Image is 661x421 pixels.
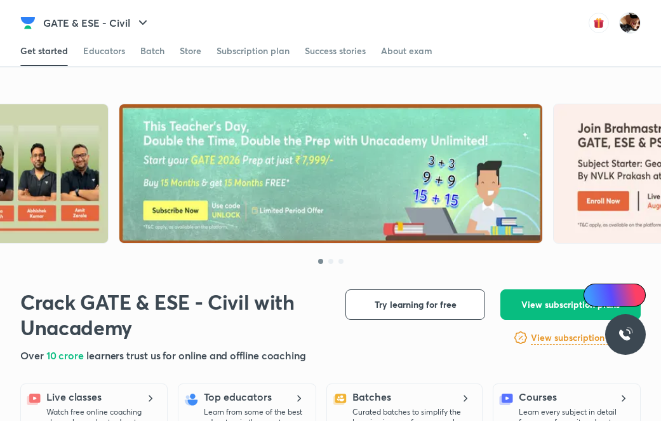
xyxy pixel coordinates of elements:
[591,290,601,300] img: Icon
[604,290,638,300] span: Ai Doubts
[140,36,164,66] a: Batch
[345,289,485,320] button: Try learning for free
[20,289,295,340] h1: Crack GATE & ESE - Civil with Unacademy
[20,349,46,362] span: Over
[204,389,272,404] h5: Top educators
[217,36,290,66] a: Subscription plan
[375,298,457,311] span: Try learning for free
[46,349,86,362] span: 10 crore
[305,45,366,57] div: Success stories
[381,45,432,57] div: About exam
[531,331,631,345] h6: View subscription offers
[46,389,102,404] h5: Live classes
[531,330,631,345] a: View subscription offers
[381,36,432,66] a: About exam
[521,298,620,311] span: View subscription plans
[619,12,641,34] img: Shatasree das
[305,36,366,66] a: Success stories
[618,327,633,342] img: ttu
[36,10,158,36] button: GATE & ESE - Civil
[20,36,68,66] a: Get started
[86,349,306,362] span: learners trust us for online and offline coaching
[20,15,36,31] img: Company Logo
[519,389,556,404] h5: Courses
[140,45,164,57] div: Batch
[584,284,646,307] a: Ai Doubts
[180,36,201,66] a: Store
[180,45,201,57] div: Store
[217,45,290,57] div: Subscription plan
[83,36,125,66] a: Educators
[83,45,125,57] div: Educators
[20,45,68,57] div: Get started
[352,389,391,404] h5: Batches
[500,289,641,320] button: View subscription plans
[589,13,609,33] img: avatar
